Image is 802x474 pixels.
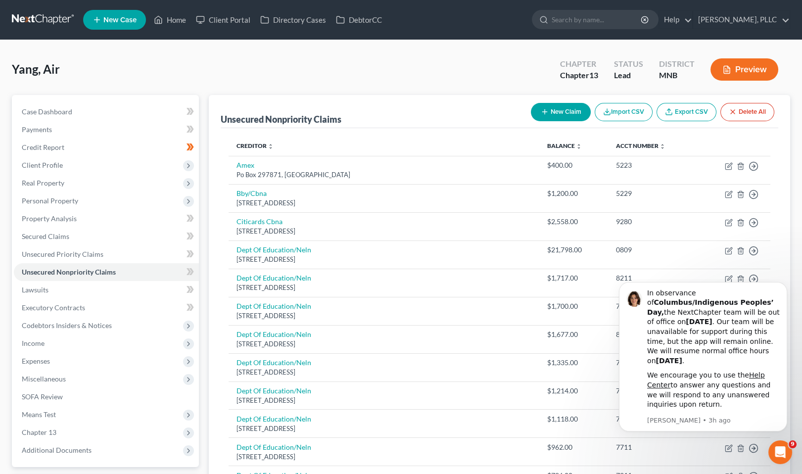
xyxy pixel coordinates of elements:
span: Means Test [22,410,56,419]
i: unfold_more [268,143,274,149]
div: Lead [614,70,643,81]
input: Search by name... [552,10,642,29]
button: New Claim [531,103,591,121]
div: [STREET_ADDRESS] [236,283,531,292]
a: Lawsuits [14,281,199,299]
a: Acct Number unfold_more [616,142,665,149]
a: Citicards Cbna [236,217,283,226]
i: unfold_more [576,143,582,149]
a: Dept Of Education/Neln [236,358,311,367]
a: Home [149,11,191,29]
span: Property Analysis [22,214,77,223]
div: 5223 [616,160,689,170]
div: 5229 [616,189,689,198]
div: Chapter [560,58,598,70]
div: $400.00 [547,160,600,170]
span: Yang, Air [12,62,60,76]
span: Expenses [22,357,50,365]
span: Chapter 13 [22,428,56,436]
div: 9280 [616,217,689,227]
span: New Case [103,16,137,24]
div: Unsecured Nonpriority Claims [221,113,341,125]
span: Income [22,339,45,347]
div: 0809 [616,245,689,255]
a: Dept Of Education/Neln [236,330,311,338]
div: $1,717.00 [547,273,600,283]
span: Personal Property [22,196,78,205]
div: [STREET_ADDRESS] [236,424,531,433]
span: Credit Report [22,143,64,151]
span: Unsecured Priority Claims [22,250,103,258]
span: Client Profile [22,161,63,169]
span: Executory Contracts [22,303,85,312]
button: Delete All [720,103,774,121]
span: Additional Documents [22,446,92,454]
div: Chapter [560,70,598,81]
a: Credit Report [14,139,199,156]
div: [STREET_ADDRESS] [236,339,531,349]
a: Export CSV [657,103,716,121]
div: Po Box 297871, [GEOGRAPHIC_DATA] [236,170,531,180]
a: Unsecured Priority Claims [14,245,199,263]
a: DebtorCC [331,11,387,29]
a: SOFA Review [14,388,199,406]
a: Payments [14,121,199,139]
div: $1,335.00 [547,358,600,368]
a: Secured Claims [14,228,199,245]
span: Codebtors Insiders & Notices [22,321,112,330]
a: Directory Cases [255,11,331,29]
div: $1,214.00 [547,386,600,396]
a: [PERSON_NAME], PLLC [693,11,790,29]
div: $962.00 [547,442,600,452]
div: [STREET_ADDRESS] [236,452,531,462]
span: Real Property [22,179,64,187]
a: Client Portal [191,11,255,29]
button: Import CSV [595,103,653,121]
span: 9 [789,440,797,448]
div: District [659,58,695,70]
a: Dept Of Education/Neln [236,274,311,282]
a: Creditor unfold_more [236,142,274,149]
div: [STREET_ADDRESS] [236,311,531,321]
span: Payments [22,125,52,134]
span: Case Dashboard [22,107,72,116]
div: [STREET_ADDRESS] [236,368,531,377]
i: unfold_more [660,143,665,149]
span: Lawsuits [22,285,48,294]
a: Help [659,11,692,29]
a: Property Analysis [14,210,199,228]
a: Dept Of Education/Neln [236,302,311,310]
div: $1,200.00 [547,189,600,198]
div: [STREET_ADDRESS] [236,255,531,264]
a: Dept Of Education/Neln [236,443,311,451]
span: Unsecured Nonpriority Claims [22,268,116,276]
a: Dept Of Education/Neln [236,415,311,423]
div: Status [614,58,643,70]
span: Miscellaneous [22,375,66,383]
iframe: Intercom notifications message [604,279,802,469]
a: Case Dashboard [14,103,199,121]
span: SOFA Review [22,392,63,401]
span: 13 [589,70,598,80]
span: Secured Claims [22,232,69,240]
iframe: Intercom live chat [768,440,792,464]
a: Balance unfold_more [547,142,582,149]
div: [STREET_ADDRESS] [236,198,531,208]
div: $1,118.00 [547,414,600,424]
div: $21,798.00 [547,245,600,255]
div: 8211 [616,273,689,283]
div: MNB [659,70,695,81]
div: $1,677.00 [547,330,600,339]
div: [STREET_ADDRESS] [236,227,531,236]
a: Bby/Cbna [236,189,267,197]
